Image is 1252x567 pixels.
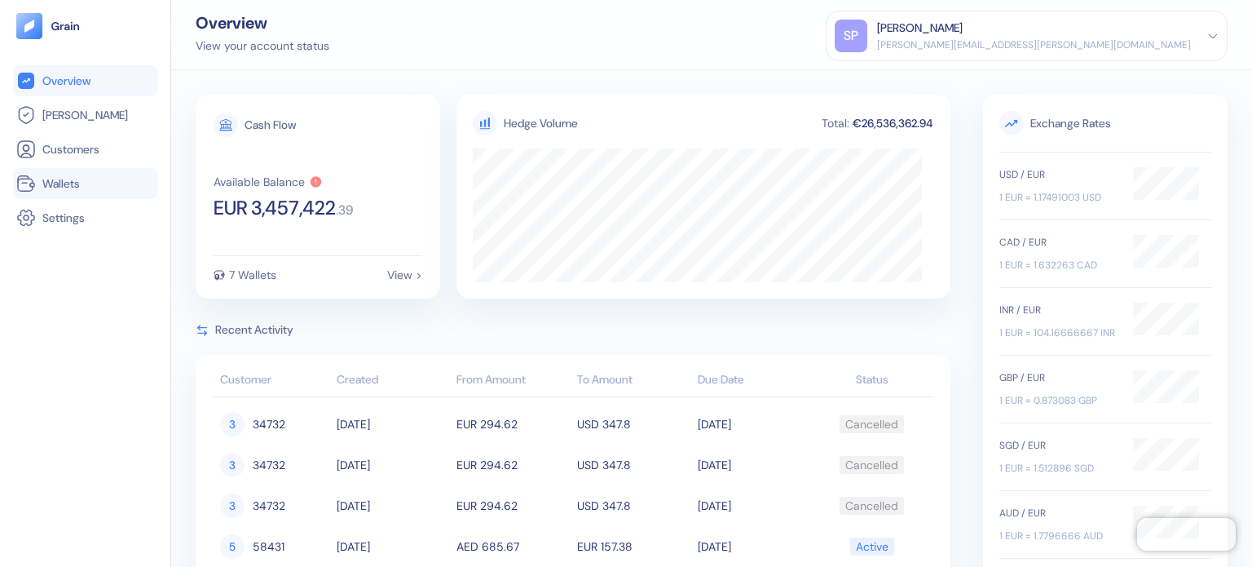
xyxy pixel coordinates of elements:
span: Overview [42,73,90,89]
div: Cancelled [845,451,898,479]
span: . 39 [336,204,353,217]
div: Active [856,533,888,560]
td: AED 685.67 [452,526,573,567]
th: Due Date [694,365,814,397]
div: View > [387,269,422,281]
span: 34732 [253,451,285,479]
a: [PERSON_NAME] [16,105,154,125]
td: EUR 157.38 [573,526,694,567]
div: 1 EUR = 1.632263 CAD [999,258,1117,272]
div: 3 [220,453,245,477]
iframe: Chatra live chat [1137,518,1236,551]
td: [DATE] [694,445,814,485]
span: 34732 [253,492,285,520]
div: Status [818,371,926,388]
div: AUD / EUR [999,506,1117,520]
a: Settings [16,208,154,228]
img: logo [51,20,81,32]
td: EUR 294.62 [452,485,573,526]
th: Customer [212,365,333,397]
span: Customers [42,141,99,157]
td: [DATE] [333,526,453,567]
td: [DATE] [333,445,453,485]
a: Wallets [16,174,154,193]
td: USD 347.8 [573,404,694,445]
span: Wallets [42,175,80,192]
a: Overview [16,71,154,91]
span: Recent Activity [215,321,293,339]
div: 3 [220,412,245,436]
div: Cancelled [845,492,898,520]
th: Created [333,365,453,397]
td: [DATE] [694,485,814,526]
div: €26,536,362.94 [851,117,934,129]
td: [DATE] [333,485,453,526]
th: To Amount [573,365,694,397]
td: [DATE] [694,404,814,445]
th: From Amount [452,365,573,397]
div: Hedge Volume [504,115,578,132]
div: 1 EUR = 104.16666667 INR [999,326,1117,340]
div: 1 EUR = 1.17491003 USD [999,190,1117,205]
span: Settings [42,210,85,226]
div: CAD / EUR [999,235,1117,250]
div: 1 EUR = 0.873083 GBP [999,393,1117,408]
div: Cancelled [845,410,898,438]
div: 7 Wallets [229,269,276,281]
td: USD 347.8 [573,445,694,485]
div: 3 [220,494,245,518]
div: 1 EUR = 1.7796666 AUD [999,529,1117,543]
div: View your account status [196,38,329,55]
div: Cash Flow [245,119,296,131]
td: [DATE] [694,526,814,567]
span: EUR 3,457,422 [214,198,336,218]
div: Overview [196,15,329,31]
td: EUR 294.62 [452,445,573,485]
img: logo-tablet-V2.svg [16,13,42,39]
div: INR / EUR [999,303,1117,317]
div: Available Balance [214,176,305,188]
td: EUR 294.62 [452,404,573,445]
span: [PERSON_NAME] [42,107,128,123]
div: SP [835,20,867,52]
div: 1 EUR = 1.512896 SGD [999,461,1117,476]
button: Available Balance [214,175,323,188]
div: [PERSON_NAME][EMAIL_ADDRESS][PERSON_NAME][DOMAIN_NAME] [877,38,1191,52]
div: USD / EUR [999,167,1117,182]
span: 34732 [253,410,285,438]
span: 58431 [253,533,284,560]
div: Total: [820,117,851,129]
td: [DATE] [333,404,453,445]
div: GBP / EUR [999,370,1117,385]
a: Customers [16,140,154,159]
span: Exchange Rates [999,111,1211,135]
td: USD 347.8 [573,485,694,526]
div: [PERSON_NAME] [877,20,963,37]
div: SGD / EUR [999,438,1117,453]
div: 5 [220,534,245,559]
